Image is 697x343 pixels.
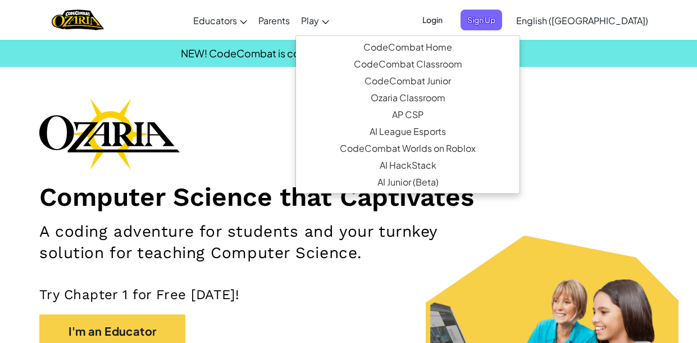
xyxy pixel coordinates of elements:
button: Sign Up [461,10,502,30]
h2: A coding adventure for students and your turnkey solution for teaching Computer Science. [39,221,454,264]
a: AI Junior (Beta)Introduces multimodal generative AI in a simple and intuitive platform designed s... [296,174,520,191]
span: NEW! CodeCombat is coming to [GEOGRAPHIC_DATA]! [181,47,448,60]
a: CodeCombat Classroom [296,56,520,73]
a: AI League EsportsAn epic competitive coding esports platform that encourages creative programming... [296,123,520,140]
span: Educators [193,15,237,26]
a: AI HackStackThe first generative AI companion tool specifically crafted for those new to AI with ... [296,157,520,174]
a: Play [295,5,335,35]
a: Ozaria by CodeCombat logo [52,8,104,31]
img: Home [52,8,104,31]
a: CodeCombat Worlds on RobloxThis MMORPG teaches Lua coding and provides a real-world platform to c... [296,140,520,157]
span: English ([GEOGRAPHIC_DATA]) [516,15,648,26]
h1: Computer Science that Captivates [39,181,658,213]
img: Ozaria branding logo [39,98,180,170]
p: Try Chapter 1 for Free [DATE]! [39,286,658,303]
a: AP CSPEndorsed by the College Board, our AP CSP curriculum provides game-based and turnkey tools ... [296,106,520,123]
a: Ozaria ClassroomAn enchanting narrative coding adventure that establishes the fundamentals of com... [296,89,520,106]
span: Play [301,15,319,26]
a: Parents [253,5,295,35]
button: Login [416,10,449,30]
a: English ([GEOGRAPHIC_DATA]) [511,5,654,35]
a: CodeCombat HomeWith access to all 530 levels and exclusive features like pets, premium only items... [296,39,520,56]
a: CodeCombat JuniorOur flagship K-5 curriculum features a progression of learning levels that teach... [296,73,520,89]
a: Educators [188,5,253,35]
